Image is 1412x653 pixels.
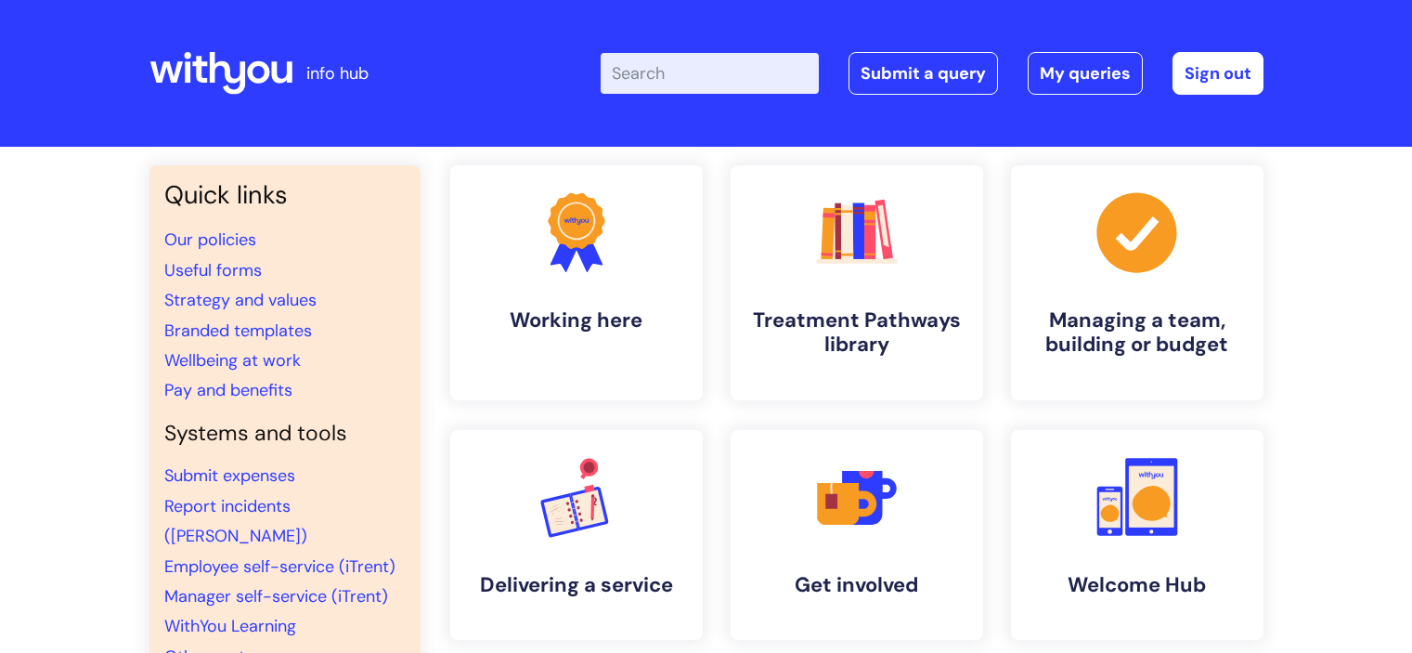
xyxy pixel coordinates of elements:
[1028,52,1143,95] a: My queries
[601,53,819,94] input: Search
[164,320,312,342] a: Branded templates
[164,555,395,578] a: Employee self-service (iTrent)
[164,229,256,251] a: Our policies
[164,180,406,210] h3: Quick links
[450,165,703,400] a: Working here
[164,421,406,447] h4: Systems and tools
[164,585,388,607] a: Manager self-service (iTrent)
[164,464,295,487] a: Submit expenses
[164,259,262,281] a: Useful forms
[465,308,688,333] h4: Working here
[1011,165,1263,400] a: Managing a team, building or budget
[450,430,703,640] a: Delivering a service
[745,573,968,597] h4: Get involved
[1011,430,1263,640] a: Welcome Hub
[164,615,296,637] a: WithYou Learning
[306,59,369,88] p: info hub
[745,308,968,358] h4: Treatment Pathways library
[1172,52,1263,95] a: Sign out
[164,379,292,401] a: Pay and benefits
[164,289,317,311] a: Strategy and values
[1026,573,1249,597] h4: Welcome Hub
[465,573,688,597] h4: Delivering a service
[731,165,983,400] a: Treatment Pathways library
[164,495,307,547] a: Report incidents ([PERSON_NAME])
[1026,308,1249,358] h4: Managing a team, building or budget
[731,430,983,640] a: Get involved
[848,52,998,95] a: Submit a query
[164,349,301,372] a: Wellbeing at work
[601,52,1263,95] div: | -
